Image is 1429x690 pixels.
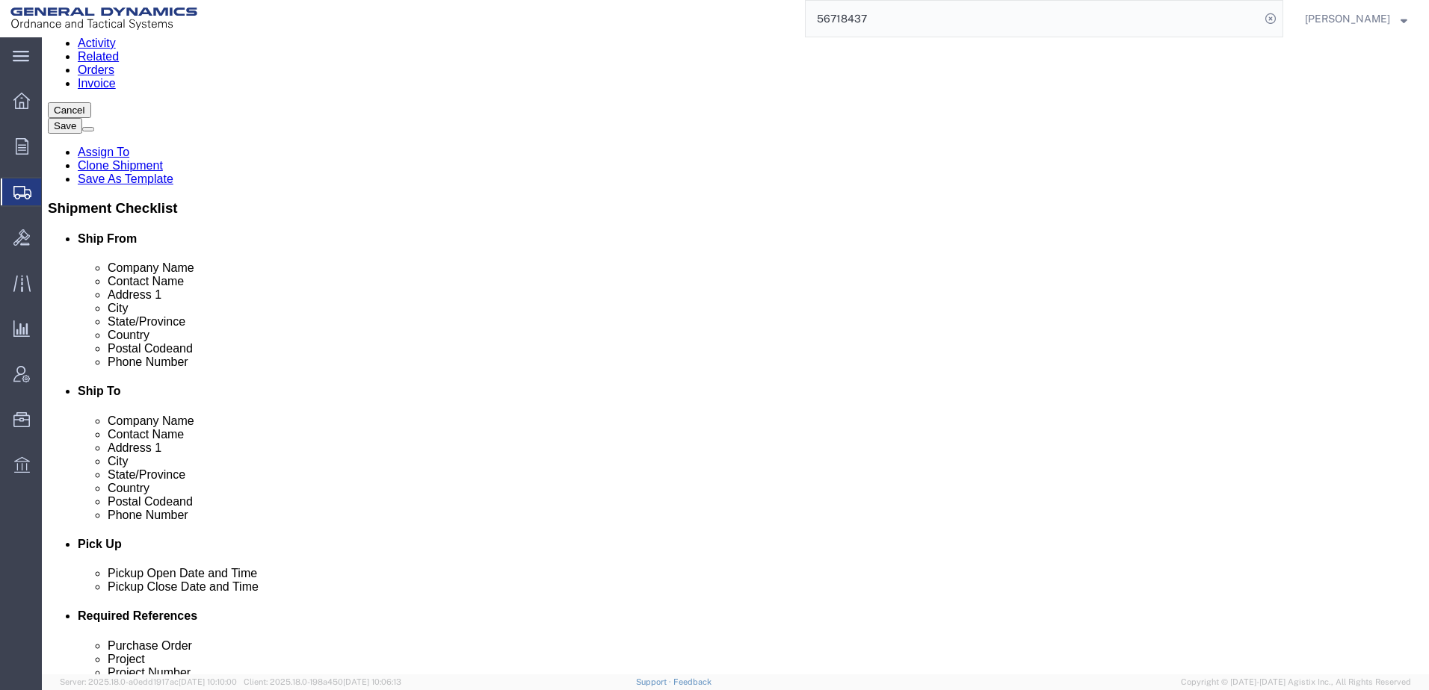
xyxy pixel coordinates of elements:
[1305,10,1390,27] span: Richard Lautenbacher
[636,677,673,686] a: Support
[343,677,401,686] span: [DATE] 10:06:13
[10,7,197,30] img: logo
[1304,10,1408,28] button: [PERSON_NAME]
[244,677,401,686] span: Client: 2025.18.0-198a450
[1181,676,1411,689] span: Copyright © [DATE]-[DATE] Agistix Inc., All Rights Reserved
[673,677,712,686] a: Feedback
[179,677,237,686] span: [DATE] 10:10:00
[60,677,237,686] span: Server: 2025.18.0-a0edd1917ac
[42,37,1429,674] iframe: FS Legacy Container
[806,1,1260,37] input: Search for shipment number, reference number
